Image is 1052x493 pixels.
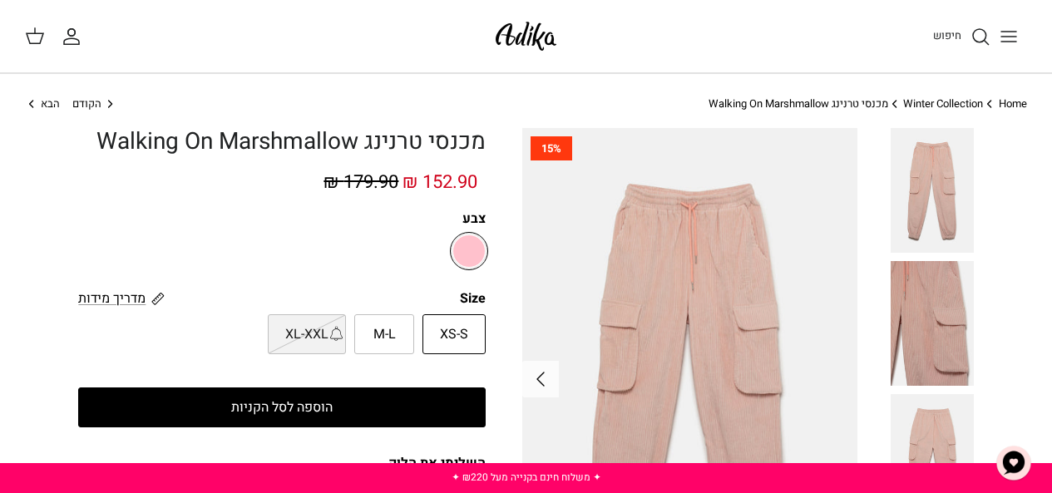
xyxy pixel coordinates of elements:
a: הבא [25,96,60,112]
button: Next [522,361,559,397]
legend: Size [460,289,486,308]
h1: מכנסי טרנינג Walking On Marshmallow [78,128,486,156]
span: הבא [41,96,60,111]
a: החשבון שלי [62,27,88,47]
a: מכנסי טרנינג Walking On Marshmallow [709,96,888,111]
a: Winter Collection [903,96,983,111]
a: חיפוש [933,27,990,47]
a: הקודם [72,96,117,112]
span: הקודם [72,96,101,111]
a: ✦ משלוח חינם בקנייה מעל ₪220 ✦ [452,470,601,485]
span: M-L [373,324,396,346]
span: חיפוש [933,27,961,43]
button: צ'אט [989,438,1039,488]
span: 179.90 ₪ [324,169,398,195]
a: מדריך מידות [78,288,164,308]
nav: Breadcrumbs [25,96,1027,112]
span: XS-S [440,324,468,346]
button: Toggle menu [990,18,1027,55]
span: מדריך מידות [78,288,146,308]
div: השלימי את הלוק [78,454,486,472]
a: Home [999,96,1027,111]
span: XL-XXL [285,324,328,346]
img: Adika IL [491,17,561,56]
span: 152.90 ₪ [403,169,477,195]
label: צבע [78,210,486,228]
button: הוספה לסל הקניות [78,387,486,427]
